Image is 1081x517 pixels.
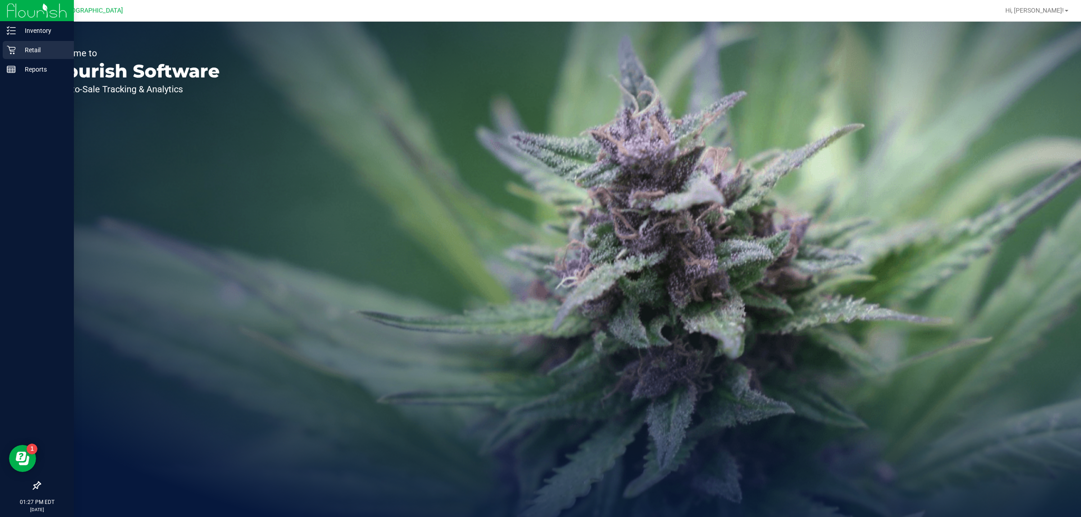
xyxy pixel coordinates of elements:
p: 01:27 PM EDT [4,498,70,506]
p: Welcome to [49,49,220,58]
inline-svg: Reports [7,65,16,74]
span: Hi, [PERSON_NAME]! [1005,7,1064,14]
p: Inventory [16,25,70,36]
p: Retail [16,45,70,55]
iframe: Resource center [9,445,36,472]
p: [DATE] [4,506,70,513]
iframe: Resource center unread badge [27,444,37,454]
inline-svg: Inventory [7,26,16,35]
p: Flourish Software [49,62,220,80]
p: Reports [16,64,70,75]
p: Seed-to-Sale Tracking & Analytics [49,85,220,94]
span: [GEOGRAPHIC_DATA] [61,7,123,14]
inline-svg: Retail [7,45,16,54]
